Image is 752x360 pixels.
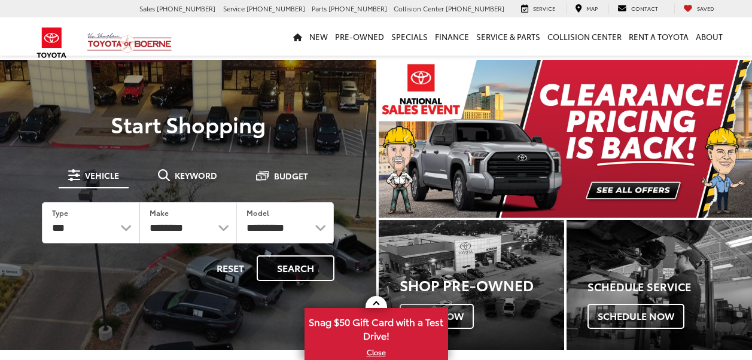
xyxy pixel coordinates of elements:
a: Map [566,4,607,14]
span: Contact [631,4,658,12]
span: Service [223,4,245,13]
span: Snag $50 Gift Card with a Test Drive! [306,309,447,346]
a: Collision Center [544,17,625,56]
a: Service [512,4,564,14]
div: Toyota [379,220,564,350]
a: Home [290,17,306,56]
a: Schedule Service Schedule Now [567,220,752,350]
a: My Saved Vehicles [674,4,723,14]
span: Collision Center [394,4,444,13]
label: Make [150,208,169,218]
label: Model [246,208,269,218]
a: About [692,17,726,56]
span: Map [586,4,598,12]
span: Keyword [175,171,217,179]
h3: Shop Pre-Owned [400,277,564,292]
button: Click to view next picture. [696,84,752,194]
a: Service & Parts: Opens in a new tab [473,17,544,56]
span: [PHONE_NUMBER] [328,4,387,13]
a: Pre-Owned [331,17,388,56]
label: Type [52,208,68,218]
h4: Schedule Service [587,281,752,293]
span: Sales [139,4,155,13]
a: Finance [431,17,473,56]
span: Service [533,4,555,12]
span: [PHONE_NUMBER] [246,4,305,13]
img: Vic Vaughan Toyota of Boerne [87,32,172,53]
span: [PHONE_NUMBER] [446,4,504,13]
div: Toyota [567,220,752,350]
a: New [306,17,331,56]
button: Search [257,255,334,281]
button: Reset [206,255,254,281]
span: Schedule Now [587,304,684,329]
button: Click to view previous picture. [379,84,435,194]
span: Parts [312,4,327,13]
a: Rent a Toyota [625,17,692,56]
span: Vehicle [85,171,119,179]
span: Saved [697,4,714,12]
a: Contact [608,4,667,14]
span: [PHONE_NUMBER] [157,4,215,13]
img: Toyota [29,23,74,62]
a: Shop Pre-Owned Shop Now [379,220,564,350]
span: Budget [274,172,308,180]
a: Specials [388,17,431,56]
p: Start Shopping [25,112,351,136]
